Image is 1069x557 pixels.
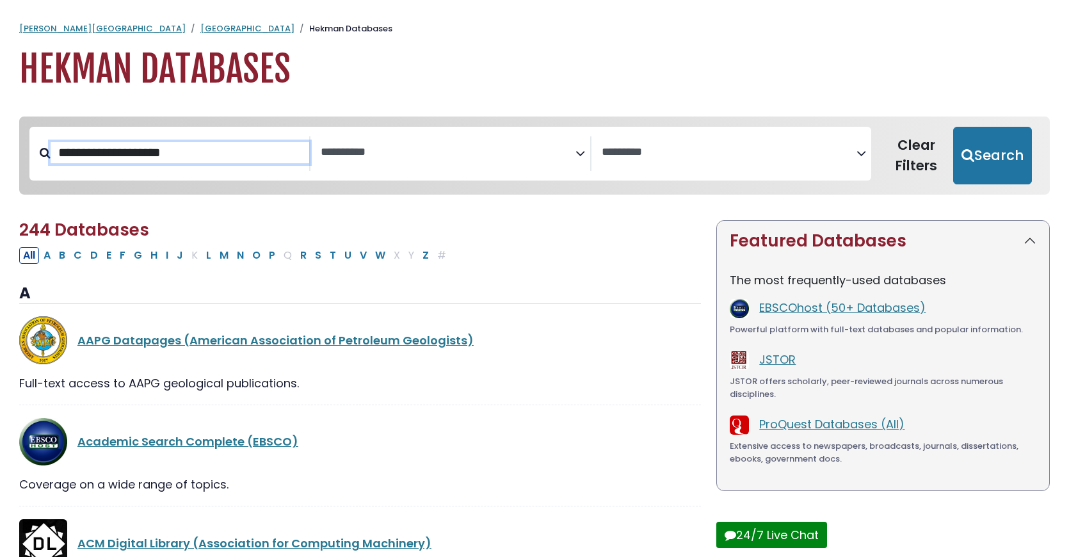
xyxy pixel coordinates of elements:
button: Filter Results N [233,247,248,264]
button: All [19,247,39,264]
h1: Hekman Databases [19,48,1050,91]
button: Filter Results M [216,247,232,264]
div: Extensive access to newspapers, broadcasts, journals, dissertations, ebooks, government docs. [730,440,1036,465]
h3: A [19,284,701,303]
button: Clear Filters [879,127,953,184]
textarea: Search [321,146,575,159]
button: Filter Results R [296,247,310,264]
a: AAPG Datapages (American Association of Petroleum Geologists) [77,332,474,348]
textarea: Search [602,146,856,159]
a: [GEOGRAPHIC_DATA] [200,22,294,35]
button: Featured Databases [717,221,1049,261]
button: Filter Results U [341,247,355,264]
nav: Search filters [19,117,1050,195]
a: ACM Digital Library (Association for Computing Machinery) [77,535,431,551]
button: Filter Results V [356,247,371,264]
button: Filter Results D [86,247,102,264]
button: Filter Results F [116,247,129,264]
button: Filter Results G [130,247,146,264]
a: Academic Search Complete (EBSCO) [77,433,298,449]
button: Filter Results J [173,247,187,264]
button: Submit for Search Results [953,127,1032,184]
div: JSTOR offers scholarly, peer-reviewed journals across numerous disciplines. [730,375,1036,400]
button: Filter Results C [70,247,86,264]
a: JSTOR [759,351,796,367]
button: Filter Results Z [419,247,433,264]
div: Powerful platform with full-text databases and popular information. [730,323,1036,336]
a: ProQuest Databases (All) [759,416,904,432]
button: Filter Results O [248,247,264,264]
nav: breadcrumb [19,22,1050,35]
button: Filter Results P [265,247,279,264]
button: Filter Results W [371,247,389,264]
button: Filter Results T [326,247,340,264]
button: Filter Results A [40,247,54,264]
a: EBSCOhost (50+ Databases) [759,300,926,316]
button: Filter Results E [102,247,115,264]
span: 244 Databases [19,218,149,241]
button: Filter Results B [55,247,69,264]
button: 24/7 Live Chat [716,522,827,548]
button: Filter Results I [162,247,172,264]
button: Filter Results H [147,247,161,264]
a: [PERSON_NAME][GEOGRAPHIC_DATA] [19,22,186,35]
div: Coverage on a wide range of topics. [19,476,701,493]
button: Filter Results S [311,247,325,264]
div: Full-text access to AAPG geological publications. [19,375,701,392]
button: Filter Results L [202,247,215,264]
li: Hekman Databases [294,22,392,35]
p: The most frequently-used databases [730,271,1036,289]
input: Search database by title or keyword [51,142,309,163]
div: Alpha-list to filter by first letter of database name [19,246,451,262]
